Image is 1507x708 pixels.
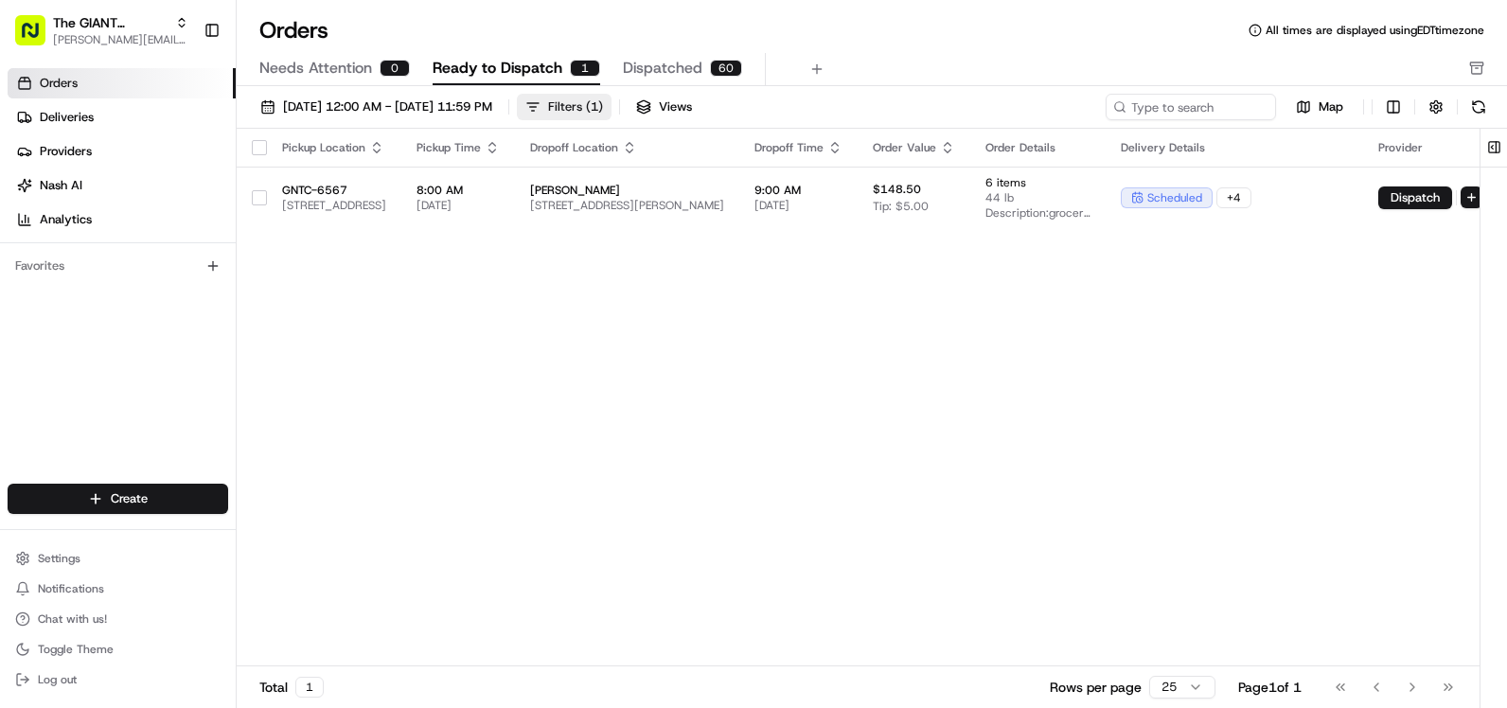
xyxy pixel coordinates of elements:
span: Ready to Dispatch [433,57,562,80]
div: Start new chat [64,181,310,200]
div: Order Details [985,140,1090,155]
span: Chat with us! [38,611,107,627]
button: Toggle Theme [8,636,228,663]
button: Refresh [1465,94,1492,120]
span: [PERSON_NAME] [530,183,724,198]
p: Welcome 👋 [19,76,345,106]
span: [DATE] 12:00 AM - [DATE] 11:59 PM [283,98,492,115]
span: Map [1319,98,1343,115]
span: Views [659,98,692,115]
div: Provider [1378,140,1482,155]
button: Map [1284,96,1356,118]
a: Nash AI [8,170,236,201]
span: [DATE] [417,198,500,213]
div: Pickup Time [417,140,500,155]
div: Order Value [873,140,955,155]
button: Start new chat [322,186,345,209]
div: Dropoff Location [530,140,724,155]
span: scheduled [1147,190,1202,205]
a: Orders [8,68,236,98]
div: Favorites [8,251,228,281]
span: Orders [40,75,78,92]
a: Deliveries [8,102,236,133]
h1: Orders [259,15,328,45]
a: Analytics [8,204,236,235]
span: Deliveries [40,109,94,126]
a: 📗Knowledge Base [11,267,152,301]
input: Clear [49,122,312,142]
span: Dispatched [623,57,702,80]
span: [STREET_ADDRESS][PERSON_NAME] [530,198,724,213]
div: 60 [710,60,742,77]
button: Notifications [8,575,228,602]
button: The GIANT Company[PERSON_NAME][EMAIL_ADDRESS][PERSON_NAME][DOMAIN_NAME] [8,8,196,53]
span: [DATE] [754,198,842,213]
img: 1736555255976-a54dd68f-1ca7-489b-9aae-adbdc363a1c4 [19,181,53,215]
div: Total [259,677,324,698]
button: [DATE] 12:00 AM - [DATE] 11:59 PM [252,94,501,120]
a: Providers [8,136,236,167]
button: Views [628,94,700,120]
img: Nash [19,19,57,57]
div: Filters [548,98,603,115]
span: ( 1 ) [586,98,603,115]
a: Powered byPylon [133,320,229,335]
div: 💻 [160,276,175,292]
div: Delivery Details [1121,140,1348,155]
span: Description: grocery bags [985,205,1090,221]
span: Needs Attention [259,57,372,80]
div: Pickup Location [282,140,386,155]
a: 💻API Documentation [152,267,311,301]
div: We're available if you need us! [64,200,239,215]
span: Tip: $5.00 [873,199,929,214]
button: The GIANT Company [53,13,168,32]
div: 1 [295,677,324,698]
span: Nash AI [40,177,82,194]
div: Page 1 of 1 [1238,678,1302,697]
button: Settings [8,545,228,572]
button: [PERSON_NAME][EMAIL_ADDRESS][PERSON_NAME][DOMAIN_NAME] [53,32,188,47]
button: Create [8,484,228,514]
span: Create [111,490,148,507]
span: 6 items [985,175,1090,190]
span: Providers [40,143,92,160]
p: Rows per page [1050,678,1142,697]
span: All times are displayed using EDT timezone [1266,23,1484,38]
button: Dispatch [1378,186,1452,209]
span: Settings [38,551,80,566]
div: 📗 [19,276,34,292]
div: Dropoff Time [754,140,842,155]
span: GNTC-6567 [282,183,386,198]
span: 9:00 AM [754,183,842,198]
span: Log out [38,672,77,687]
div: + 4 [1216,187,1251,208]
span: Notifications [38,581,104,596]
span: [STREET_ADDRESS] [282,198,386,213]
span: Pylon [188,321,229,335]
button: Chat with us! [8,606,228,632]
div: 0 [380,60,410,77]
button: Log out [8,666,228,693]
span: Analytics [40,211,92,228]
button: Filters(1) [517,94,612,120]
input: Type to search [1106,94,1276,120]
span: Knowledge Base [38,274,145,293]
span: Toggle Theme [38,642,114,657]
span: API Documentation [179,274,304,293]
span: 8:00 AM [417,183,500,198]
span: 44 lb [985,190,1090,205]
span: $148.50 [873,182,921,197]
div: 1 [570,60,600,77]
